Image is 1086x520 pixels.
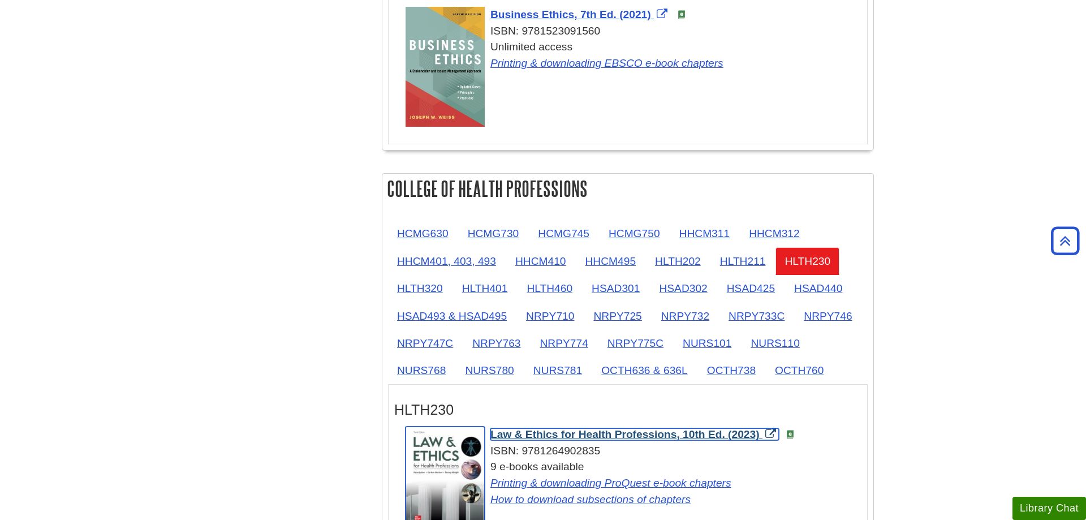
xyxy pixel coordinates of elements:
a: HCMG630 [388,220,458,247]
img: Cover Art [406,7,485,127]
a: HLTH202 [646,247,710,275]
a: HLTH211 [711,247,775,275]
a: HSAD440 [785,274,851,302]
a: NRPY747C [388,329,462,357]
a: HLTH401 [453,274,517,302]
a: Link opens in new window [490,428,779,440]
a: Link opens in new window [490,477,731,489]
div: Unlimited access [406,39,861,88]
a: NRPY732 [652,302,718,330]
a: HSAD302 [650,274,716,302]
a: HHCM312 [740,220,809,247]
a: NRPY775C [598,329,673,357]
a: HHCM311 [670,220,739,247]
img: e-Book [677,10,686,19]
a: HCMG750 [600,220,669,247]
a: OCTH760 [766,356,833,384]
a: NRPY725 [584,302,650,330]
h2: College of Health Professions [382,174,873,204]
a: Link opens in new window [490,57,723,69]
span: Business Ethics, 7th Ed. (2021) [490,8,651,20]
a: NRPY746 [795,302,861,330]
a: NURS780 [456,356,523,384]
a: NURS781 [524,356,591,384]
a: HHCM401, 403, 493 [388,247,505,275]
span: Law & Ethics for Health Professions, 10th Ed. (2023) [490,428,760,440]
a: NURS101 [674,329,740,357]
a: NRPY774 [531,329,597,357]
div: ISBN: 9781264902835 [406,443,861,459]
a: Link opens in new window [490,493,691,505]
a: HSAD301 [583,274,649,302]
h3: HLTH230 [394,402,861,418]
a: NURS768 [388,356,455,384]
a: NRPY710 [517,302,583,330]
a: OCTH636 & 636L [592,356,697,384]
a: HHCM495 [576,247,645,275]
div: ISBN: 9781523091560 [406,23,861,40]
img: e-Book [786,430,795,439]
a: HCMG730 [459,220,528,247]
button: Library Chat [1012,497,1086,520]
a: HSAD493 & HSAD495 [388,302,516,330]
a: NRPY733C [719,302,794,330]
a: HLTH460 [518,274,581,302]
a: Link opens in new window [490,8,670,20]
a: Back to Top [1047,233,1083,248]
a: HSAD425 [718,274,784,302]
div: 9 e-books available [406,459,861,508]
a: HLTH230 [775,247,839,275]
a: HLTH320 [388,274,452,302]
a: OCTH738 [698,356,765,384]
a: HHCM410 [506,247,575,275]
a: HCMG745 [529,220,598,247]
a: NURS110 [742,329,808,357]
a: NRPY763 [463,329,529,357]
